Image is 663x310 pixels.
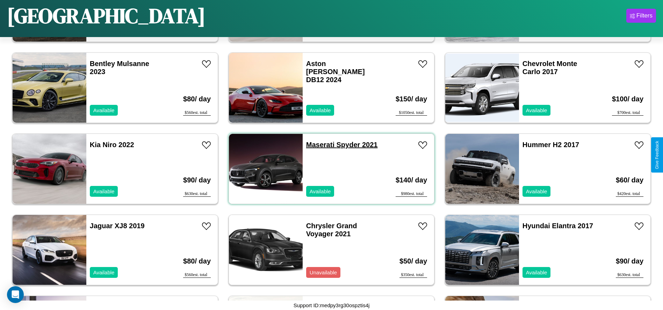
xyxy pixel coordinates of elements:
p: Available [526,187,547,196]
p: Available [310,106,331,115]
h3: $ 50 / day [399,250,427,272]
h3: $ 80 / day [183,250,211,272]
a: Chrysler Grand Voyager 2021 [306,222,357,238]
a: Kia Niro 2022 [90,141,134,149]
a: Hummer H2 2017 [523,141,579,149]
div: $ 420 est. total [616,191,643,197]
h3: $ 80 / day [183,88,211,110]
a: Jaguar XJ8 2019 [90,222,145,230]
h3: $ 90 / day [616,250,643,272]
div: $ 630 est. total [183,191,211,197]
button: Filters [626,9,656,23]
div: $ 980 est. total [396,191,427,197]
div: Filters [636,12,653,19]
div: $ 630 est. total [616,272,643,278]
p: Available [93,106,115,115]
a: Bentley Mulsanne 2023 [90,60,149,75]
div: $ 1050 est. total [396,110,427,116]
h3: $ 90 / day [183,169,211,191]
a: Aston [PERSON_NAME] DB12 2024 [306,60,365,84]
a: Hyundai Elantra 2017 [523,222,593,230]
div: $ 560 est. total [183,272,211,278]
h3: $ 100 / day [612,88,643,110]
p: Available [526,268,547,277]
h3: $ 140 / day [396,169,427,191]
p: Available [310,187,331,196]
h3: $ 60 / day [616,169,643,191]
div: $ 700 est. total [612,110,643,116]
p: Available [526,106,547,115]
h3: $ 150 / day [396,88,427,110]
h1: [GEOGRAPHIC_DATA] [7,1,206,30]
div: Give Feedback [655,141,660,169]
div: Open Intercom Messenger [7,286,24,303]
p: Available [93,187,115,196]
p: Available [93,268,115,277]
div: $ 350 est. total [399,272,427,278]
p: Unavailable [310,268,337,277]
p: Support ID: medpy3rg30ospztis4j [294,301,370,310]
div: $ 560 est. total [183,110,211,116]
a: Chevrolet Monte Carlo 2017 [523,60,577,75]
a: Maserati Spyder 2021 [306,141,378,149]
